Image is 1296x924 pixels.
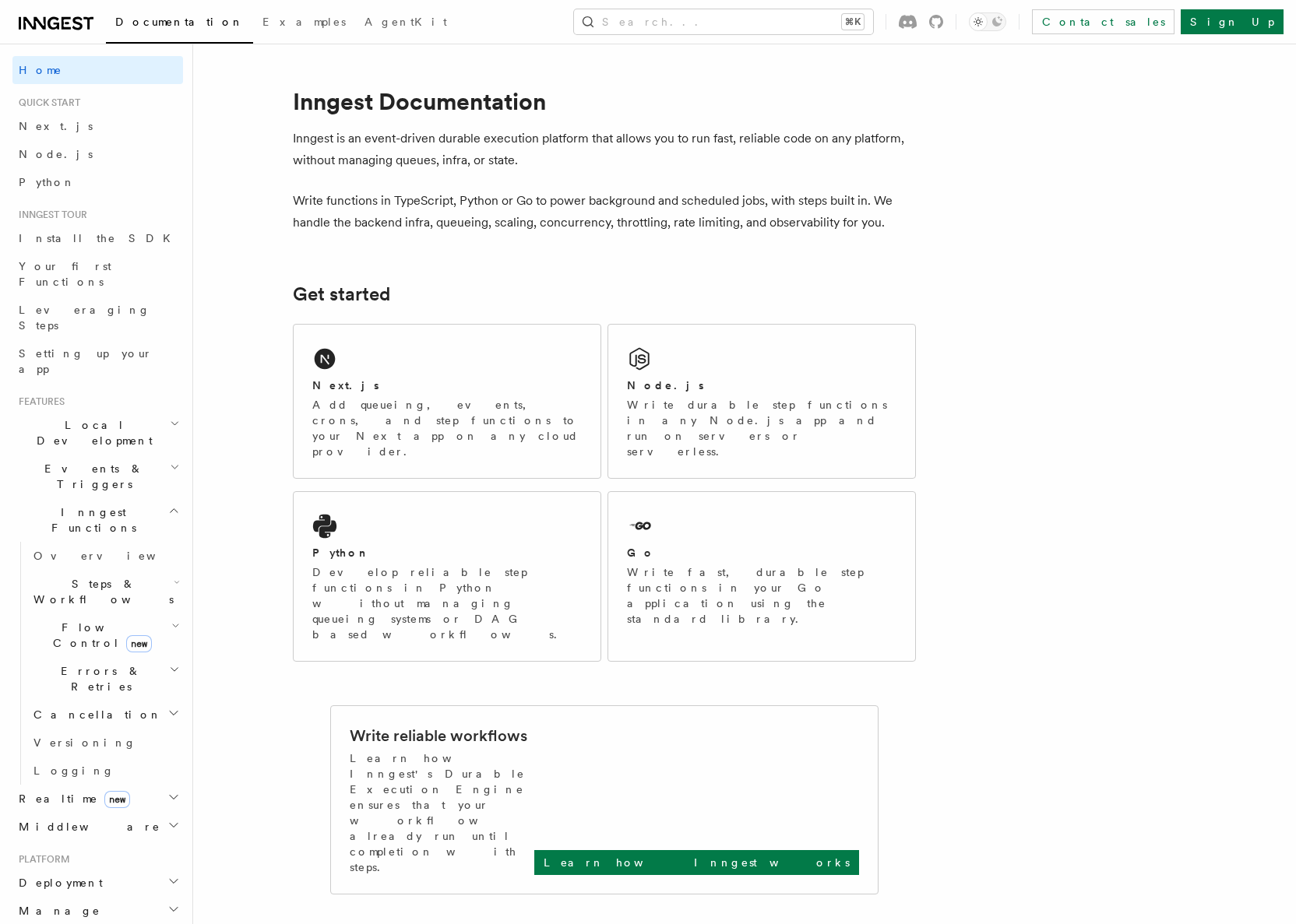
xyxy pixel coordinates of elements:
a: PythonDevelop reliable step functions in Python without managing queueing systems or DAG based wo... [293,491,601,662]
span: Cancellation [27,707,162,722]
span: Setting up your app [19,347,153,375]
p: Develop reliable step functions in Python without managing queueing systems or DAG based workflows. [312,564,582,642]
p: Inngest is an event-driven durable execution platform that allows you to run fast, reliable code ... [293,128,916,171]
a: Contact sales [1032,9,1174,34]
span: Realtime [12,791,130,806]
button: Steps & Workflows [27,570,183,613]
button: Realtimenew [12,785,183,813]
a: AgentKit [355,5,456,42]
span: Logging [33,764,114,777]
span: Middleware [12,819,160,834]
p: Write durable step functions in any Node.js app and run on servers or serverless. [627,397,896,459]
h1: Inngest Documentation [293,87,916,115]
span: Errors & Retries [27,663,169,694]
button: Flow Controlnew [27,613,183,657]
span: new [104,791,130,808]
p: Learn how Inngest works [544,855,850,870]
span: Quick start [12,97,80,109]
button: Errors & Retries [27,657,183,701]
h2: Node.js [627,378,704,393]
button: Deployment [12,869,183,897]
span: Inngest Functions [12,504,168,536]
span: Inngest tour [12,209,87,221]
a: Versioning [27,729,183,757]
a: Next.jsAdd queueing, events, crons, and step functions to your Next app on any cloud provider. [293,324,601,479]
span: Deployment [12,875,103,891]
a: Home [12,56,183,84]
span: Install the SDK [19,232,180,244]
h2: Go [627,545,655,560]
span: AgentKit [364,16,447,28]
a: Get started [293,283,390,305]
a: GoWrite fast, durable step functions in your Go application using the standard library. [607,491,916,662]
span: Python [19,176,76,188]
a: Sign Up [1181,9,1284,34]
kbd: ⌘K [842,14,864,30]
button: Local Development [12,411,183,455]
span: Home [19,62,62,78]
h2: Next.js [312,378,379,393]
a: Examples [253,5,355,42]
h2: Write reliable workflows [350,725,527,747]
button: Toggle dark mode [969,12,1006,31]
span: Node.js [19,148,93,160]
span: Platform [12,853,70,866]
span: Overview [33,550,194,562]
span: Next.js [19,120,93,132]
a: Your first Functions [12,252,183,296]
p: Write functions in TypeScript, Python or Go to power background and scheduled jobs, with steps bu... [293,190,916,234]
p: Add queueing, events, crons, and step functions to your Next app on any cloud provider. [312,397,582,459]
a: Python [12,168,183,196]
span: Events & Triggers [12,461,170,492]
span: new [126,635,152,652]
span: Steps & Workflows [27,576,174,607]
a: Documentation [106,5,253,44]
a: Node.js [12,140,183,168]
span: Local Development [12,417,170,448]
button: Cancellation [27,701,183,729]
a: Learn how Inngest works [534,850,859,875]
a: Node.jsWrite durable step functions in any Node.js app and run on servers or serverless. [607,324,916,479]
a: Logging [27,757,183,785]
button: Search...⌘K [574,9,873,34]
button: Inngest Functions [12,498,183,542]
a: Next.js [12,112,183,140]
span: Examples [262,16,346,28]
a: Setting up your app [12,339,183,383]
h2: Python [312,545,370,560]
a: Install the SDK [12,224,183,252]
p: Learn how Inngest's Durable Execution Engine ensures that your workflow already run until complet... [350,750,534,875]
span: Documentation [115,16,244,28]
span: Flow Control [27,620,171,651]
p: Write fast, durable step functions in your Go application using the standard library. [627,564,896,627]
button: Events & Triggers [12,455,183,498]
a: Overview [27,542,183,570]
a: Leveraging Steps [12,296,183,339]
span: Manage [12,903,100,919]
span: Features [12,395,65,408]
div: Inngest Functions [12,542,183,785]
button: Middleware [12,813,183,841]
span: Your first Functions [19,260,111,288]
span: Leveraging Steps [19,304,150,332]
span: Versioning [33,736,136,749]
